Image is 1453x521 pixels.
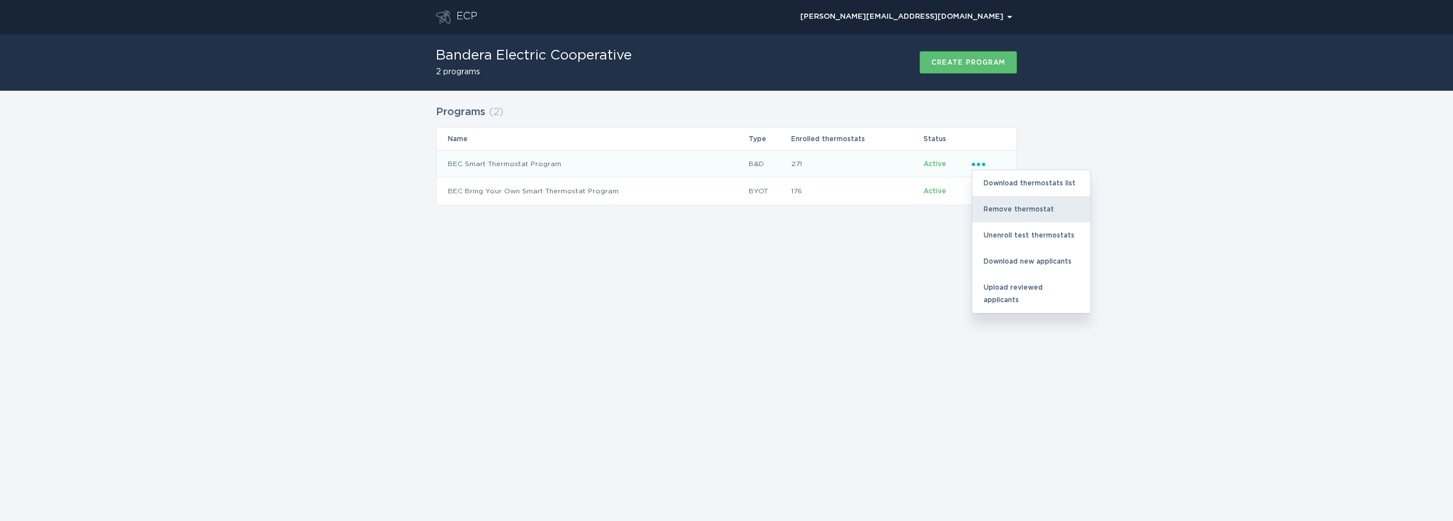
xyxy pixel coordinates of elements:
[748,177,791,205] td: BYOT
[456,10,477,24] div: ECP
[972,222,1090,248] div: Unenroll test thermostats
[436,177,748,205] td: BEC Bring Your Own Smart Thermostat Program
[972,196,1090,222] div: Remove thermostat
[923,128,971,150] th: Status
[972,170,1090,196] div: Download thermostats list
[436,128,748,150] th: Name
[931,59,1005,66] div: Create program
[436,49,632,62] h1: Bandera Electric Cooperative
[791,128,923,150] th: Enrolled thermostats
[748,150,791,177] td: B&D
[923,160,946,167] span: Active
[919,51,1017,74] button: Create program
[436,68,632,76] h2: 2 programs
[800,14,1012,20] div: [PERSON_NAME][EMAIL_ADDRESS][DOMAIN_NAME]
[972,248,1090,274] div: Download new applicants
[791,177,923,205] td: 176
[972,274,1090,313] div: Upload reviewed applicants
[791,150,923,177] td: 271
[436,128,1017,150] tr: Table Headers
[436,177,1017,205] tr: ae16546651324272bfc7927687d2fa4e
[795,9,1017,26] div: Popover menu
[436,102,485,122] h2: Programs
[436,10,451,24] button: Go to dashboard
[436,150,1017,177] tr: f33ceaee3fcb4cf7af107bc98b93423d
[795,9,1017,26] button: Open user account details
[489,107,503,117] span: ( 2 )
[923,188,946,194] span: Active
[748,128,791,150] th: Type
[436,150,748,177] td: BEC Smart Thermostat Program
